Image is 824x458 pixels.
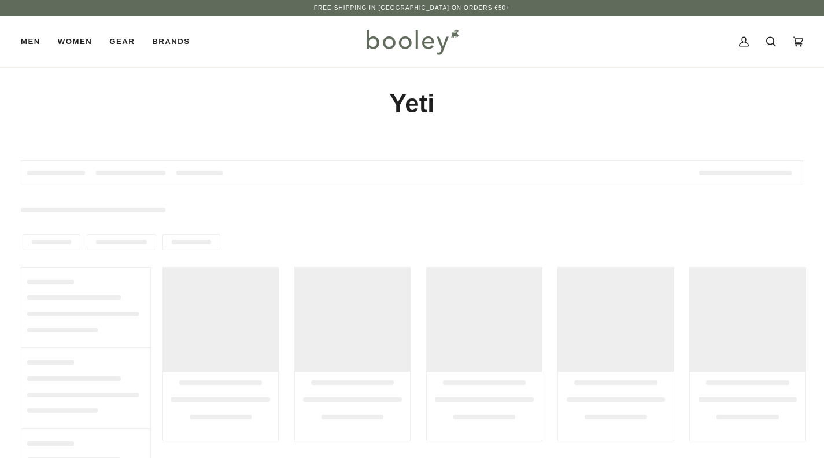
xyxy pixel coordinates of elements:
[314,3,510,13] p: Free Shipping in [GEOGRAPHIC_DATA] on Orders €50+
[49,16,101,67] a: Women
[152,36,190,47] span: Brands
[21,88,803,120] h1: Yeti
[21,36,40,47] span: Men
[361,25,463,58] img: Booley
[109,36,135,47] span: Gear
[21,16,49,67] a: Men
[58,36,92,47] span: Women
[143,16,198,67] a: Brands
[101,16,143,67] a: Gear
